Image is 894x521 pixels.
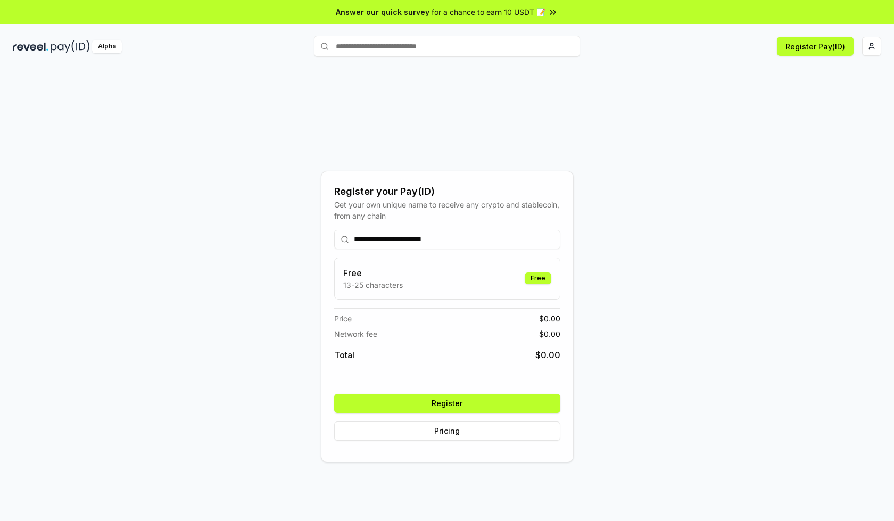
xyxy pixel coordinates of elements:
span: Network fee [334,328,377,340]
span: $ 0.00 [539,328,560,340]
div: Alpha [92,40,122,53]
span: $ 0.00 [535,349,560,361]
button: Pricing [334,421,560,441]
img: pay_id [51,40,90,53]
img: reveel_dark [13,40,48,53]
span: Total [334,349,354,361]
span: Answer our quick survey [336,6,429,18]
p: 13-25 characters [343,279,403,291]
h3: Free [343,267,403,279]
div: Free [525,272,551,284]
div: Get your own unique name to receive any crypto and stablecoin, from any chain [334,199,560,221]
div: Register your Pay(ID) [334,184,560,199]
button: Register Pay(ID) [777,37,854,56]
span: Price [334,313,352,324]
span: $ 0.00 [539,313,560,324]
span: for a chance to earn 10 USDT 📝 [432,6,545,18]
button: Register [334,394,560,413]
